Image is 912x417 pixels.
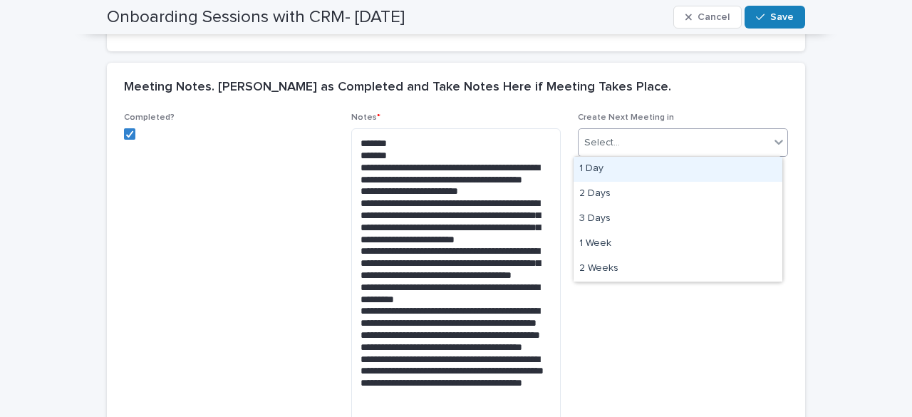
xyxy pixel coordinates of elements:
span: Create Next Meeting in [578,113,674,122]
h2: Onboarding Sessions with CRM- [DATE] [107,7,405,28]
button: Cancel [673,6,742,29]
h2: Meeting Notes. [PERSON_NAME] as Completed and Take Notes Here if Meeting Takes Place. [124,80,671,96]
span: Notes [351,113,380,122]
div: 3 Days [574,207,782,232]
div: 1 Day [574,157,782,182]
span: Cancel [698,12,730,22]
span: Completed? [124,113,175,122]
div: 1 Week [574,232,782,257]
div: 2 Weeks [574,257,782,282]
span: Save [770,12,794,22]
button: Save [745,6,805,29]
div: Select... [584,135,620,150]
div: 2 Days [574,182,782,207]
